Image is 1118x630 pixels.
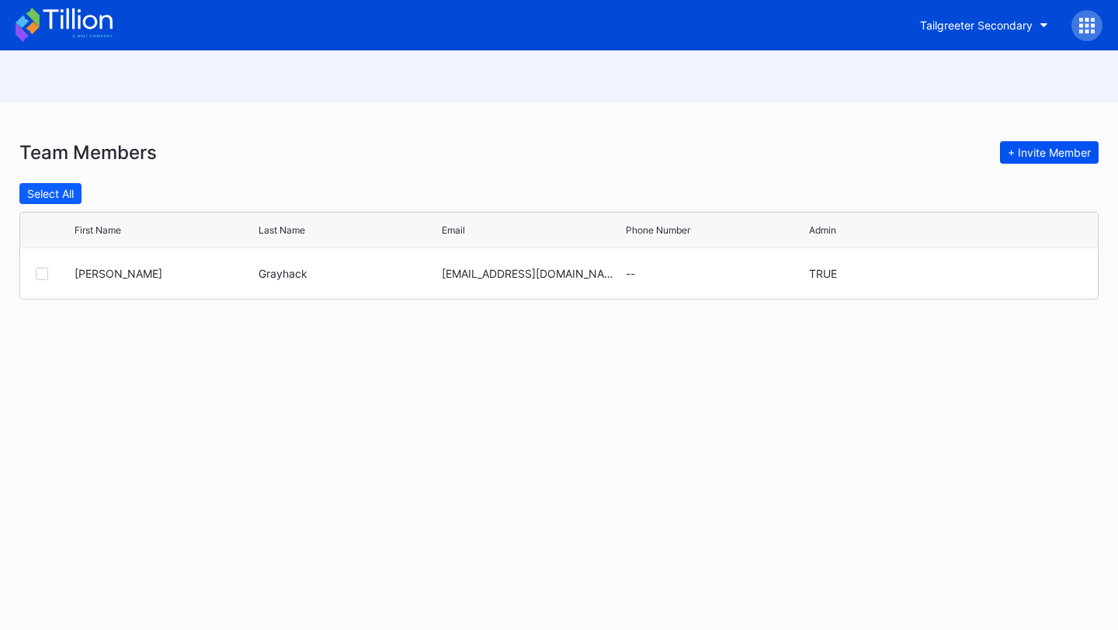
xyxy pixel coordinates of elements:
[442,267,622,280] div: [EMAIL_ADDRESS][DOMAIN_NAME]
[19,141,157,164] div: Team Members
[920,19,1033,32] div: Tailgreeter Secondary
[626,267,806,280] div: --
[259,224,305,236] div: Last Name
[809,267,837,280] div: TRUE
[75,267,255,280] div: [PERSON_NAME]
[626,224,690,236] div: Phone Number
[809,224,836,236] div: Admin
[259,267,439,280] div: Grayhack
[1008,146,1091,159] div: + Invite Member
[908,11,1060,40] button: Tailgreeter Secondary
[75,224,121,236] div: First Name
[27,187,74,200] div: Select All
[1000,141,1099,164] button: + Invite Member
[19,183,82,204] button: Select All
[442,224,465,236] div: Email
